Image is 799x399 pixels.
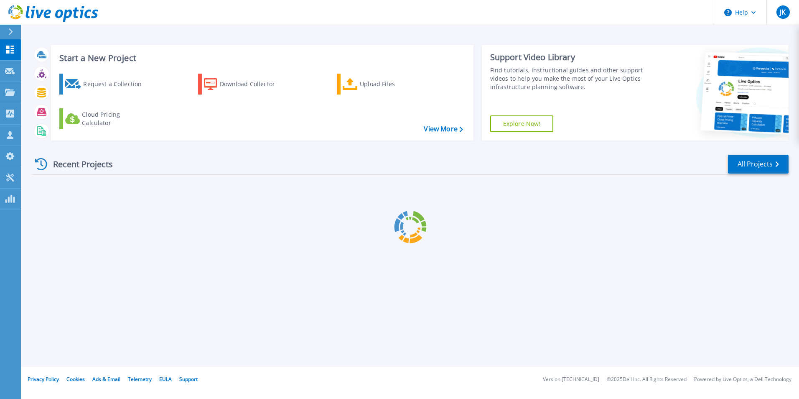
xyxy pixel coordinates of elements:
a: Request a Collection [59,74,153,95]
li: Version: [TECHNICAL_ID] [543,377,599,382]
a: Ads & Email [92,376,120,383]
div: Upload Files [360,76,427,92]
a: Cookies [66,376,85,383]
li: © 2025 Dell Inc. All Rights Reserved [607,377,687,382]
div: Request a Collection [83,76,150,92]
a: Support [179,376,198,383]
div: Find tutorials, instructional guides and other support videos to help you make the most of your L... [490,66,646,91]
a: All Projects [728,155,789,174]
a: Explore Now! [490,115,554,132]
div: Recent Projects [32,154,124,174]
div: Download Collector [220,76,287,92]
a: Upload Files [337,74,430,95]
a: Cloud Pricing Calculator [59,108,153,129]
span: JK [780,9,786,15]
a: Privacy Policy [28,376,59,383]
a: View More [424,125,463,133]
li: Powered by Live Optics, a Dell Technology [694,377,791,382]
a: Download Collector [198,74,291,95]
div: Support Video Library [490,52,646,63]
div: Cloud Pricing Calculator [82,110,149,127]
a: EULA [159,376,172,383]
h3: Start a New Project [59,54,463,63]
a: Telemetry [128,376,152,383]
